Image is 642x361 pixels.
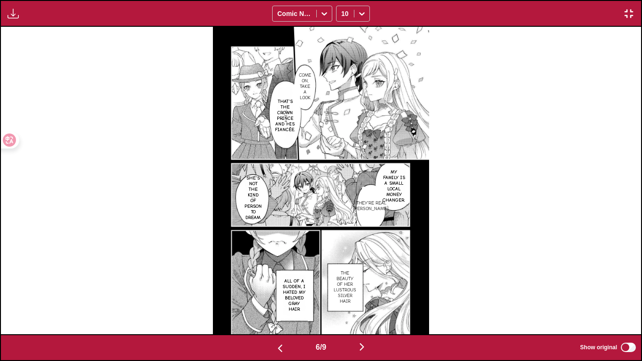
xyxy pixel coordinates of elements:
[274,343,286,354] img: Previous page
[297,71,313,102] p: Come on, take a look
[281,276,308,314] p: All of a sudden, I hated my beloved gray hair
[380,167,407,205] p: My family is a small local money changer.
[580,344,617,351] span: Show original
[356,341,368,353] img: Next page
[243,173,264,222] p: She's not the kind of person to dream.
[621,343,636,352] input: Show original
[351,198,391,213] p: They're real [PERSON_NAME].
[332,268,358,306] p: The beauty of her lustrous silver hair
[316,343,326,352] span: 6 / 9
[273,97,297,134] p: That's the crown prince and his fiancée.
[8,8,19,19] img: Download translated images
[213,27,429,334] img: Manga Panel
